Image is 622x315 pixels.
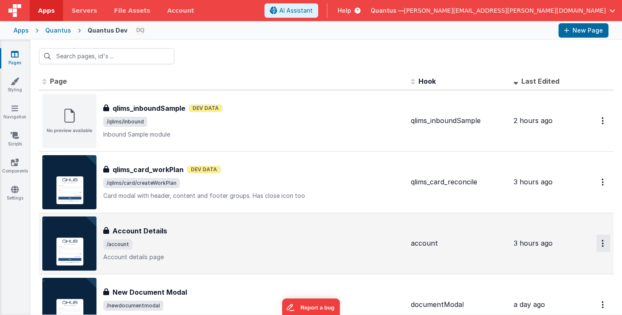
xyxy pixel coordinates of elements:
span: 2 hours ago [514,116,553,125]
span: Servers [72,6,97,15]
span: 3 hours ago [514,178,553,186]
div: Quantus Dev [88,26,127,35]
span: Dev Data [189,104,223,112]
div: account [411,238,507,248]
span: Apps [38,6,55,15]
button: Options [597,173,610,191]
span: /qlims/inbound [103,117,147,127]
img: 1021820d87a3b39413df04cdda3ae7ec [135,25,146,36]
p: Inbound Sample module [103,130,404,139]
h3: qlims_card_workPlan [113,164,184,175]
span: /newdocumentmodal [103,301,163,311]
button: AI Assistant [264,3,318,18]
span: Hook [418,77,436,85]
span: /qlims/card/createWorkPlan [103,178,180,188]
button: Options [597,296,610,313]
h3: qlims_inboundSample [113,103,185,113]
span: File Assets [114,6,151,15]
button: Options [597,235,610,252]
span: 3 hours ago [514,239,553,247]
span: Last Edited [521,77,559,85]
button: New Page [559,23,608,38]
div: Apps [14,26,29,35]
h3: Account Details [113,226,167,236]
span: Help [338,6,351,15]
p: Account details page [103,253,404,261]
input: Search pages, id's ... [39,48,174,64]
div: Quantus [45,26,71,35]
p: Card modal with header, content and footer groups. Has close icon too [103,192,404,200]
span: Dev Data [187,166,221,173]
span: AI Assistant [279,6,313,15]
span: a day ago [514,300,545,309]
button: Quantus — [PERSON_NAME][EMAIL_ADDRESS][PERSON_NAME][DOMAIN_NAME] [371,6,615,15]
span: Page [50,77,67,85]
div: documentModal [411,300,507,310]
span: Quantus — [371,6,404,15]
span: /account [103,239,132,249]
div: qlims_inboundSample [411,116,507,126]
h3: New Document Modal [113,287,187,297]
div: qlims_card_reconcile [411,177,507,187]
button: Options [597,112,610,129]
span: [PERSON_NAME][EMAIL_ADDRESS][PERSON_NAME][DOMAIN_NAME] [404,6,606,15]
